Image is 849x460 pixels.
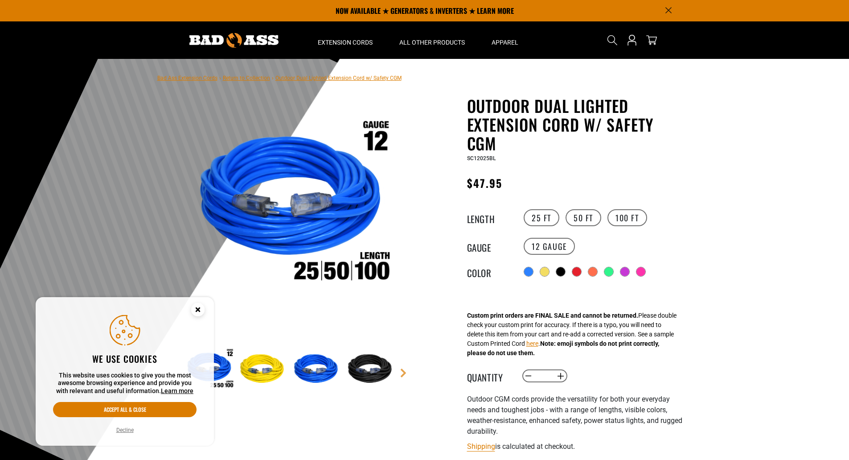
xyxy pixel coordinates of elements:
[53,402,197,417] button: Accept all & close
[607,209,647,226] label: 100 FT
[114,426,136,435] button: Decline
[275,75,402,81] span: Outdoor Dual Lighted Extension Cord w/ Safety CGM
[467,440,685,452] div: is calculated at checkout.
[467,240,512,252] legend: Gauge
[478,21,532,59] summary: Apparel
[318,38,373,46] span: Extension Cords
[467,311,677,358] div: Please double check your custom print for accuracy. If there is a typo, you will need to delete t...
[467,370,512,382] label: Quantity
[467,155,496,162] span: SC12025BL
[524,238,575,255] label: 12 Gauge
[157,72,402,83] nav: breadcrumbs
[492,38,518,46] span: Apparel
[526,339,538,348] button: here
[467,312,638,319] strong: Custom print orders are FINAL SALE and cannot be returned.
[467,212,512,224] legend: Length
[467,340,659,356] strong: Note: emoji symbols do not print correctly, please do not use them.
[605,33,619,47] summary: Search
[467,442,495,451] a: Shipping
[399,38,465,46] span: All Other Products
[53,353,197,365] h2: We use cookies
[291,344,343,395] img: Blue
[238,344,289,395] img: Yellow
[53,372,197,395] p: This website uses cookies to give you the most awesome browsing experience and provide you with r...
[161,387,193,394] a: Learn more
[467,175,502,191] span: $47.95
[189,33,279,48] img: Bad Ass Extension Cords
[345,344,397,395] img: Black
[386,21,478,59] summary: All Other Products
[304,21,386,59] summary: Extension Cords
[219,75,221,81] span: ›
[467,395,682,435] span: Outdoor CGM cords provide the versatility for both your everyday needs and toughest jobs - with a...
[36,297,214,446] aside: Cookie Consent
[157,75,217,81] a: Bad Ass Extension Cords
[399,369,408,377] a: Next
[566,209,601,226] label: 50 FT
[467,96,685,153] h1: Outdoor Dual Lighted Extension Cord w/ Safety CGM
[223,75,270,81] a: Return to Collection
[467,266,512,278] legend: Color
[524,209,559,226] label: 25 FT
[272,75,274,81] span: ›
